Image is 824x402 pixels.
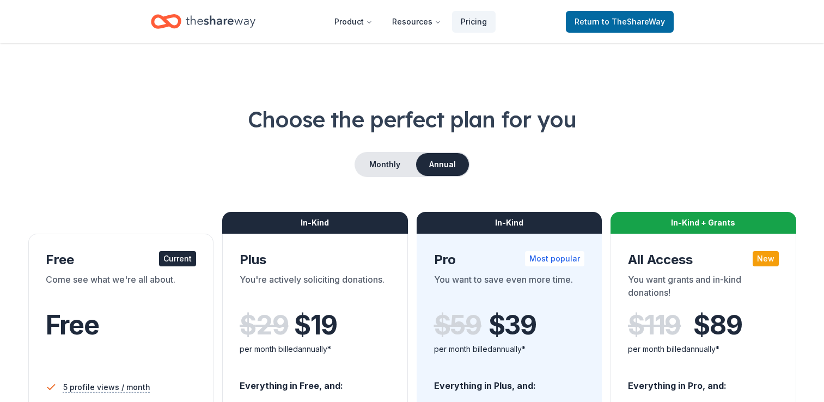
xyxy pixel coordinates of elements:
span: $ 39 [489,310,536,340]
div: per month billed annually* [628,343,779,356]
button: Annual [416,153,469,176]
span: Return [575,15,665,28]
div: Free [46,251,197,269]
div: You want grants and in-kind donations! [628,273,779,303]
div: Most popular [525,251,584,266]
a: Returnto TheShareWay [566,11,674,33]
h1: Choose the perfect plan for you [26,104,798,135]
button: Resources [383,11,450,33]
span: $ 89 [693,310,742,340]
div: You want to save even more time. [434,273,585,303]
div: New [753,251,779,266]
a: Pricing [452,11,496,33]
div: All Access [628,251,779,269]
span: 5 profile views / month [63,381,150,394]
div: You're actively soliciting donations. [240,273,390,303]
span: to TheShareWay [602,17,665,26]
nav: Main [326,9,496,34]
div: Plus [240,251,390,269]
div: Come see what we're all about. [46,273,197,303]
div: Pro [434,251,585,269]
div: Everything in Plus, and: [434,370,585,393]
div: per month billed annually* [434,343,585,356]
div: In-Kind [222,212,408,234]
div: Everything in Free, and: [240,370,390,393]
div: Current [159,251,196,266]
span: Free [46,309,99,341]
div: per month billed annually* [240,343,390,356]
a: Home [151,9,255,34]
div: In-Kind + Grants [611,212,796,234]
button: Product [326,11,381,33]
div: In-Kind [417,212,602,234]
div: Everything in Pro, and: [628,370,779,393]
button: Monthly [356,153,414,176]
span: $ 19 [294,310,337,340]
